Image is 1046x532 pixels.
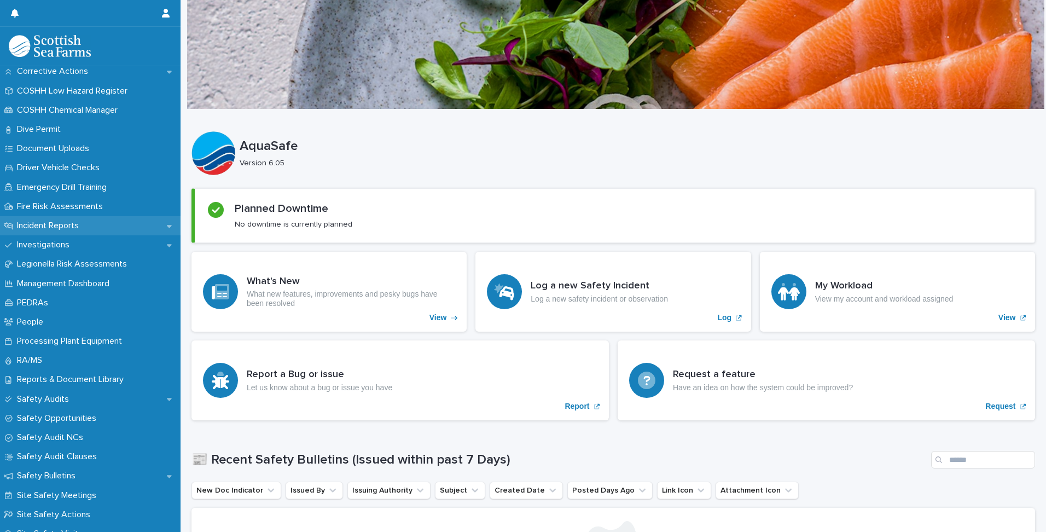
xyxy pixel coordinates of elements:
h3: What's New [247,276,455,288]
a: Request [618,340,1035,420]
p: Reports & Document Library [13,374,132,385]
p: Log a new safety incident or observation [531,294,668,304]
p: Management Dashboard [13,279,118,289]
p: No downtime is currently planned [235,219,352,229]
p: Corrective Actions [13,66,97,77]
p: PEDRAs [13,298,57,308]
p: Have an idea on how the system could be improved? [673,383,853,392]
button: Created Date [490,482,563,499]
button: Link Icon [657,482,711,499]
p: Legionella Risk Assessments [13,259,136,269]
p: COSHH Chemical Manager [13,105,126,115]
a: Report [191,340,609,420]
a: View [191,252,467,332]
p: Request [985,402,1015,411]
p: Site Safety Actions [13,510,99,520]
p: View my account and workload assigned [815,294,954,304]
p: Safety Audit Clauses [13,452,106,462]
p: COSHH Low Hazard Register [13,86,136,96]
input: Search [931,451,1035,469]
p: RA/MS [13,355,51,366]
p: What new features, improvements and pesky bugs have been resolved [247,290,455,308]
p: Document Uploads [13,143,98,154]
button: New Doc Indicator [191,482,281,499]
p: Incident Reports [13,221,88,231]
p: Processing Plant Equipment [13,336,131,346]
button: Posted Days Ago [567,482,653,499]
p: Safety Bulletins [13,471,84,481]
p: Investigations [13,240,78,250]
p: Log [718,313,732,322]
p: Let us know about a bug or issue you have [247,383,392,392]
h3: Request a feature [673,369,853,381]
button: Attachment Icon [716,482,799,499]
p: Driver Vehicle Checks [13,163,108,173]
button: Issuing Authority [347,482,431,499]
button: Issued By [286,482,343,499]
p: View [998,313,1016,322]
p: Fire Risk Assessments [13,201,112,212]
p: People [13,317,52,327]
p: Safety Audits [13,394,78,404]
h3: Report a Bug or issue [247,369,392,381]
a: Log [475,252,751,332]
h2: Planned Downtime [235,202,328,215]
p: Safety Audit NCs [13,432,92,443]
h3: Log a new Safety Incident [531,280,668,292]
img: bPIBxiqnSb2ggTQWdOVV [9,35,91,57]
p: Emergency Drill Training [13,182,115,193]
h1: 📰 Recent Safety Bulletins (Issued within past 7 Days) [191,452,927,468]
p: AquaSafe [240,138,1031,154]
p: Version 6.05 [240,159,1026,168]
p: View [429,313,447,322]
p: Report [565,402,589,411]
h3: My Workload [815,280,954,292]
button: Subject [435,482,485,499]
a: View [760,252,1035,332]
p: Dive Permit [13,124,69,135]
p: Site Safety Meetings [13,490,105,501]
p: Safety Opportunities [13,413,105,424]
